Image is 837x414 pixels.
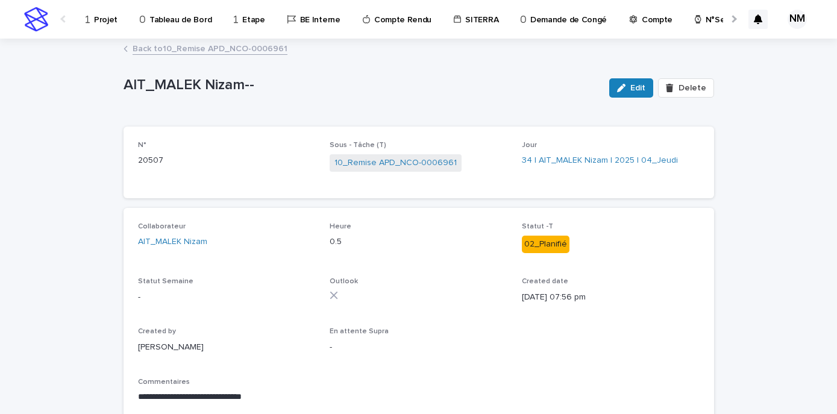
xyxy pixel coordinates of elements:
p: [DATE] 07:56 pm [522,291,700,304]
span: Edit [630,84,645,92]
span: Created date [522,278,568,285]
a: Back to10_Remise APD_NCO-0006961 [133,41,287,55]
div: 02_Planifié [522,236,569,253]
span: Jour [522,142,537,149]
p: - [138,291,316,304]
span: Outlook [330,278,358,285]
button: Edit [609,78,653,98]
span: En attente Supra [330,328,389,335]
div: NM [788,10,807,29]
span: N° [138,142,146,149]
p: AIT_MALEK Nizam-- [124,77,600,94]
a: 10_Remise APD_NCO-0006961 [334,157,457,169]
button: Delete [658,78,713,98]
span: Sous - Tâche (T) [330,142,386,149]
img: stacker-logo-s-only.png [24,7,48,31]
a: 34 | AIT_MALEK Nizam | 2025 | 04_Jeudi [522,154,678,167]
span: Commentaires [138,378,190,386]
p: 0.5 [330,236,507,248]
span: Collaborateur [138,223,186,230]
span: Created by [138,328,176,335]
span: Heure [330,223,351,230]
p: - [330,341,507,354]
span: Statut Semaine [138,278,193,285]
p: 20507 [138,154,316,167]
span: Statut -T [522,223,553,230]
span: Delete [679,84,706,92]
a: AIT_MALEK Nizam [138,236,207,248]
p: [PERSON_NAME] [138,341,316,354]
